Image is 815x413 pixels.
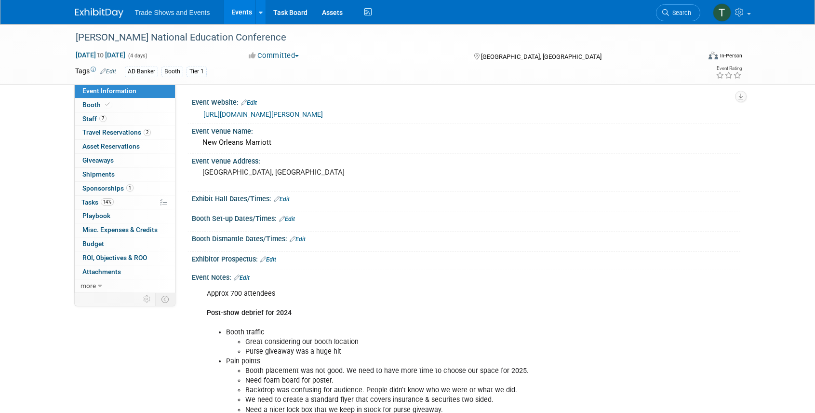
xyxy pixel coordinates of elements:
a: Event Information [75,84,175,98]
span: Budget [82,240,104,248]
span: 1 [126,184,134,192]
div: Event Notes: [192,270,740,283]
div: Event Venue Name: [192,124,740,136]
li: Booth traffic [226,328,628,357]
button: Committed [245,51,303,61]
span: Misc. Expenses & Credits [82,226,158,234]
a: Travel Reservations2 [75,126,175,139]
span: Event Information [82,87,136,95]
a: Edit [241,99,257,106]
div: Booth Set-up Dates/Times: [192,211,740,224]
a: Misc. Expenses & Credits [75,223,175,237]
a: Edit [100,68,116,75]
div: Booth [161,67,183,77]
a: Edit [274,196,290,203]
a: Asset Reservations [75,140,175,153]
a: ROI, Objectives & ROO [75,251,175,265]
span: ROI, Objectives & ROO [82,254,147,262]
span: Tasks [81,198,114,206]
img: Tiff Wagner [713,3,731,22]
div: Event Format [643,50,743,65]
a: Giveaways [75,154,175,167]
span: 14% [101,198,114,206]
a: Staff7 [75,112,175,126]
div: [PERSON_NAME] National Education Conference [72,29,686,46]
span: Asset Reservations [82,142,140,150]
div: Exhibitor Prospectus: [192,252,740,264]
pre: [GEOGRAPHIC_DATA], [GEOGRAPHIC_DATA] [202,168,410,177]
span: Staff [82,115,107,123]
a: Edit [290,236,306,243]
li: Booth placement was not good. We need to have more time to choose our space for 2025. [245,366,628,376]
li: We need to create a standard flyer that covers insurance & securites two sided. [245,395,628,405]
div: Event Rating [716,66,742,71]
a: Sponsorships1 [75,182,175,195]
a: more [75,279,175,293]
span: Sponsorships [82,184,134,192]
div: New Orleans Marriott [199,135,733,150]
span: Shipments [82,170,115,178]
span: Search [669,9,691,16]
span: Travel Reservations [82,128,151,136]
td: Personalize Event Tab Strip [139,293,156,305]
a: Attachments [75,265,175,279]
li: Purse giveaway was a huge hit [245,347,628,357]
span: [DATE] [DATE] [75,51,126,59]
div: Exhibit Hall Dates/Times: [192,192,740,204]
span: to [96,51,105,59]
li: Need foam board for poster. [245,376,628,385]
a: Booth [75,98,175,112]
div: Booth Dismantle Dates/Times: [192,232,740,244]
div: Event Website: [192,95,740,108]
a: Edit [234,275,250,281]
td: Tags [75,66,116,77]
span: Giveaways [82,156,114,164]
a: Edit [260,256,276,263]
span: Attachments [82,268,121,275]
a: Edit [279,216,295,222]
a: Tasks14% [75,196,175,209]
a: [URL][DOMAIN_NAME][PERSON_NAME] [203,110,323,118]
li: Great considering our booth location [245,337,628,347]
span: more [80,282,96,289]
img: Format-Inperson.png [708,52,718,59]
img: ExhibitDay [75,8,123,18]
span: Playbook [82,212,110,220]
td: Toggle Event Tabs [155,293,175,305]
a: Search [656,4,700,21]
b: Post-show debrief for 2024 [207,309,292,317]
a: Budget [75,237,175,251]
span: Trade Shows and Events [135,9,210,16]
a: Shipments [75,168,175,181]
span: 2 [144,129,151,136]
span: 7 [99,115,107,122]
div: Tier 1 [187,67,207,77]
li: Backdrop was confusing for audience. People didn't know who we were or what we did. [245,385,628,395]
span: Booth [82,101,112,109]
div: In-Person [720,52,742,59]
a: Playbook [75,209,175,223]
i: Booth reservation complete [105,102,110,107]
span: (4 days) [127,53,147,59]
div: Event Venue Address: [192,154,740,166]
div: AD Banker [125,67,158,77]
span: [GEOGRAPHIC_DATA], [GEOGRAPHIC_DATA] [481,53,601,60]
